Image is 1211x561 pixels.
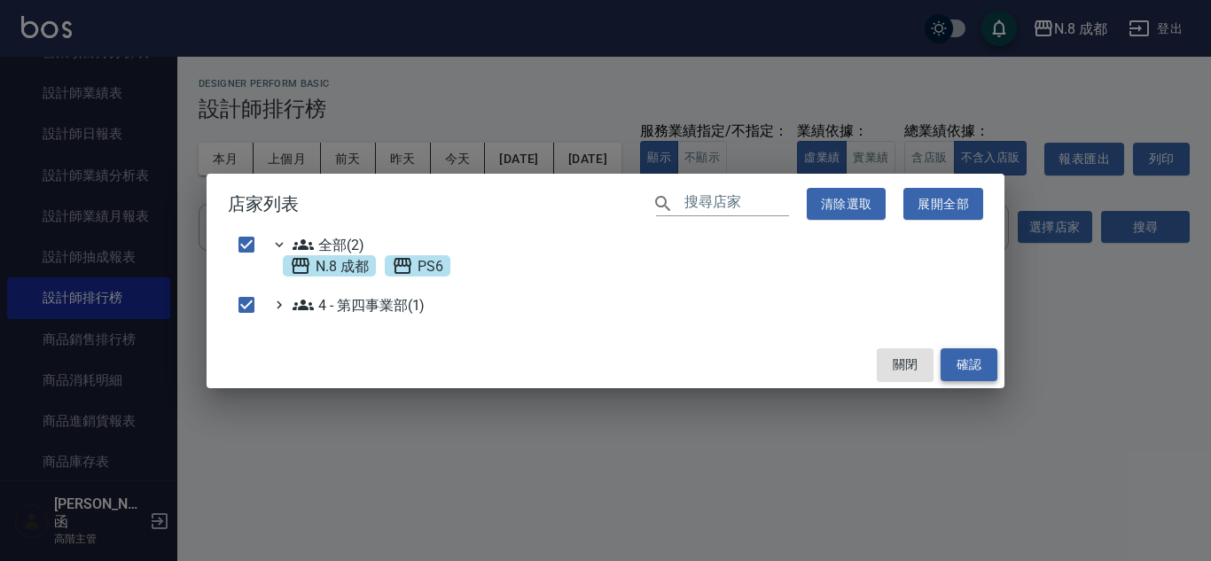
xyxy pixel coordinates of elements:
input: 搜尋店家 [684,191,789,216]
button: 清除選取 [807,188,887,221]
span: 全部(2) [293,234,364,255]
span: PS6 [392,255,443,277]
span: N.8 成都 [290,255,369,277]
h2: 店家列表 [207,174,1004,235]
button: 確認 [941,348,997,381]
span: 4 - 第四事業部(1) [293,294,425,316]
button: 展開全部 [903,188,983,221]
button: 關閉 [877,348,934,381]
